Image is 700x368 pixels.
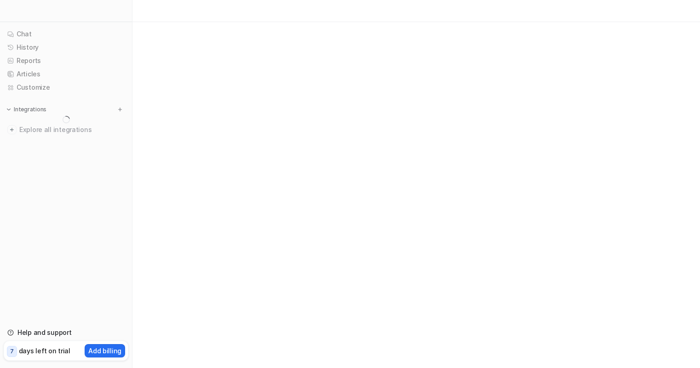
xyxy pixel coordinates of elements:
button: Add billing [85,344,125,357]
p: days left on trial [19,346,70,356]
a: Help and support [4,326,128,339]
p: Integrations [14,106,46,113]
a: Articles [4,68,128,80]
a: Customize [4,81,128,94]
button: Integrations [4,105,49,114]
a: History [4,41,128,54]
a: Explore all integrations [4,123,128,136]
img: explore all integrations [7,125,17,134]
p: 7 [10,347,14,356]
img: menu_add.svg [117,106,123,113]
img: expand menu [6,106,12,113]
p: Add billing [88,346,121,356]
a: Reports [4,54,128,67]
a: Chat [4,28,128,40]
span: Explore all integrations [19,122,125,137]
